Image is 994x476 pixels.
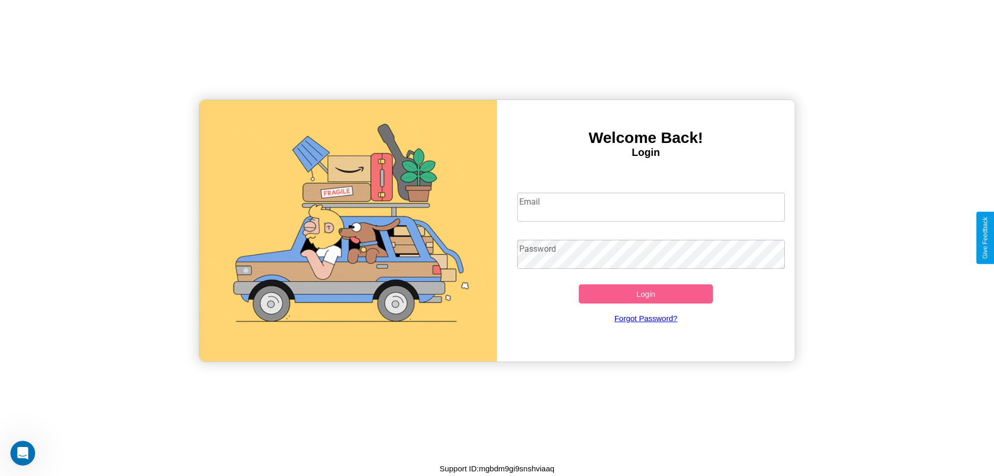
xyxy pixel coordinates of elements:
button: Login [579,284,713,304]
img: gif [199,100,497,362]
p: Support ID: mgbdm9gi9snshviaaq [440,461,554,475]
h4: Login [497,147,795,158]
a: Forgot Password? [512,304,780,333]
h3: Welcome Back! [497,129,795,147]
div: Give Feedback [982,217,989,259]
iframe: Intercom live chat [10,441,35,466]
